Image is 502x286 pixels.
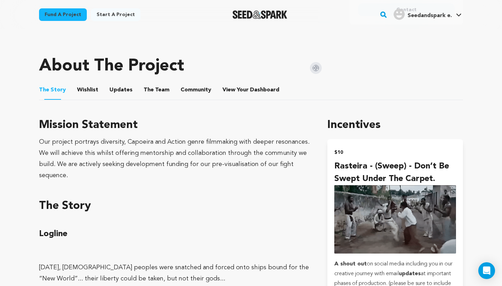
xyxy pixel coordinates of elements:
[392,7,463,20] a: Seedandspark e.'s Profile
[334,160,456,185] h4: Rasteira - (Sweep) - Don’t be swept under the carpet.
[334,148,456,157] h2: $10
[327,117,463,134] h1: Incentives
[399,271,421,277] strong: updates
[222,86,281,94] span: Your
[39,262,311,284] p: [DATE], [DEMOGRAPHIC_DATA] peoples were snatched and forced onto ships bound for the “New World”....
[39,86,66,94] span: Story
[394,9,452,20] div: Seedandspark e.'s Profile
[334,261,367,267] strong: A shout out
[77,86,98,94] span: Wishlist
[250,86,279,94] span: Dashboard
[222,86,281,94] a: ViewYourDashboard
[478,262,495,279] div: Open Intercom Messenger
[408,13,452,18] span: Seedandspark e.
[39,136,311,181] div: Our project portrays diversity, Capoeira and Action genre filmmaking with deeper resonances. We w...
[392,7,463,22] span: Seedandspark e.'s Profile
[39,8,87,21] a: Fund a project
[109,86,132,94] span: Updates
[233,10,287,19] a: Seed&Spark Homepage
[39,198,311,214] h3: The Story
[144,86,154,94] span: The
[39,117,311,134] h3: Mission Statement
[39,86,49,94] span: The
[39,230,67,238] strong: Logline
[91,8,140,21] a: Start a project
[394,9,405,20] img: user.png
[144,86,169,94] span: Team
[310,62,322,74] img: Seed&Spark Instagram Icon
[334,185,456,254] img: incentive
[233,10,287,19] img: Seed&Spark Logo Dark Mode
[39,58,184,75] h1: About The Project
[334,261,452,277] span: on social media including you in our creative journey with email
[181,86,211,94] span: Community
